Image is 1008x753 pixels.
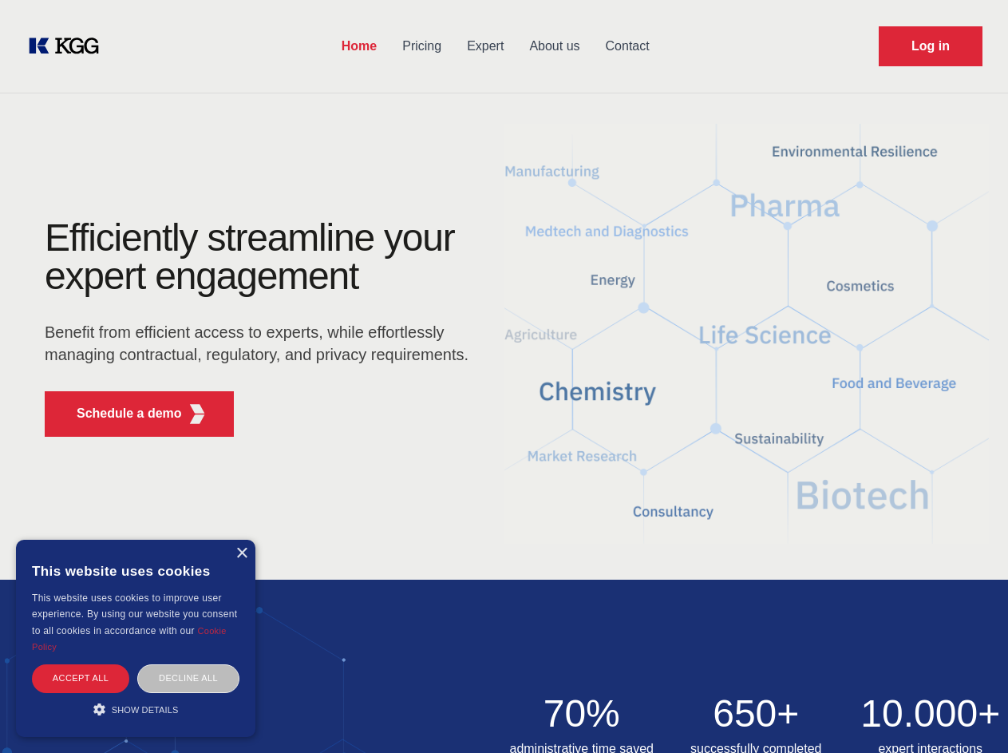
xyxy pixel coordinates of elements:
span: This website uses cookies to improve user experience. By using our website you consent to all coo... [32,592,237,636]
div: Decline all [137,664,239,692]
div: Accept all [32,664,129,692]
a: About us [516,26,592,67]
a: Expert [454,26,516,67]
h2: 650+ [678,695,834,733]
h2: 70% [504,695,660,733]
a: Request Demo [879,26,982,66]
p: Schedule a demo [77,404,182,423]
a: Home [329,26,389,67]
a: Contact [593,26,662,67]
img: KGG Fifth Element RED [504,104,990,564]
button: Schedule a demoKGG Fifth Element RED [45,391,234,437]
img: KGG Fifth Element RED [188,404,208,424]
h1: Efficiently streamline your expert engagement [45,219,479,295]
iframe: Chat Widget [928,676,1008,753]
div: Close [235,548,247,560]
a: KOL Knowledge Platform: Talk to Key External Experts (KEE) [26,34,112,59]
div: This website uses cookies [32,552,239,590]
a: Pricing [389,26,454,67]
p: Benefit from efficient access to experts, while effortlessly managing contractual, regulatory, an... [45,321,479,366]
a: Cookie Policy [32,626,227,652]
span: Show details [112,705,179,715]
div: Show details [32,701,239,717]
